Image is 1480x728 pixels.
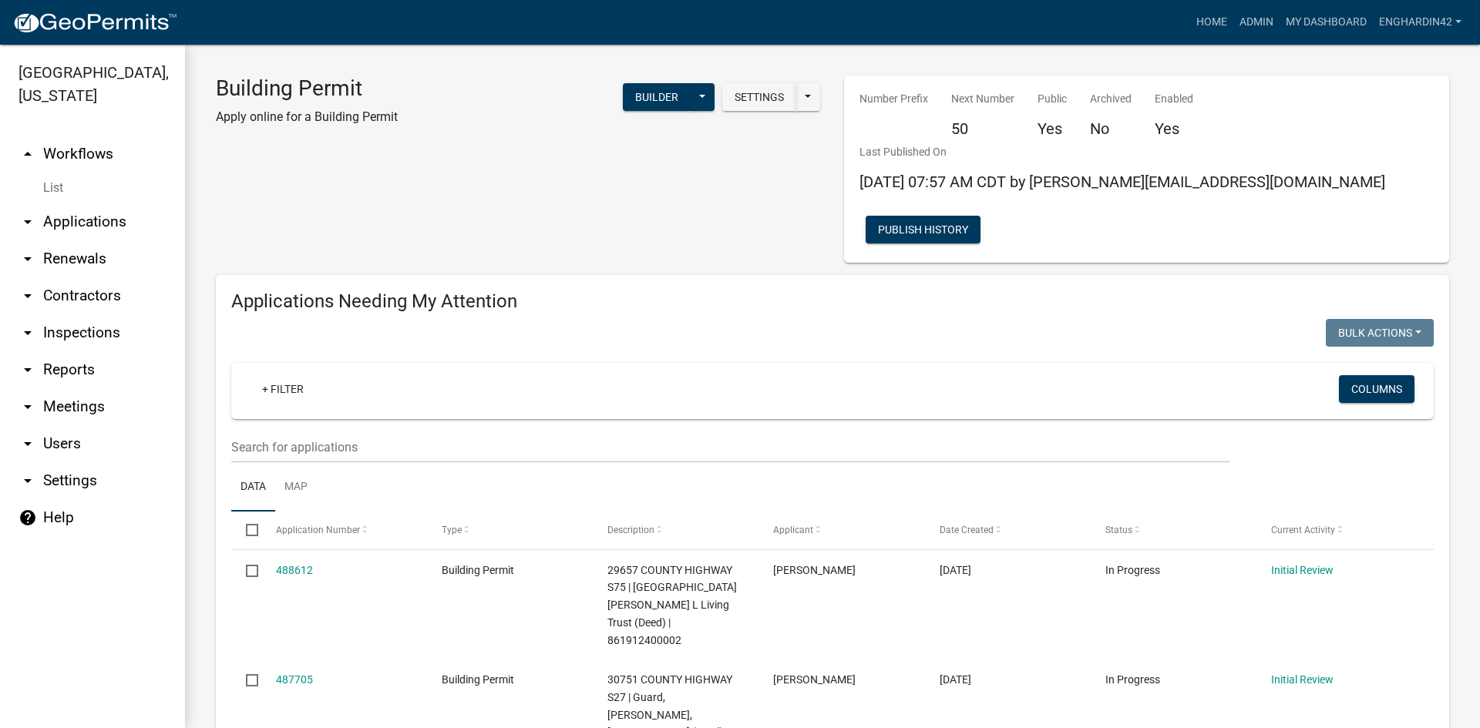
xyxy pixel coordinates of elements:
datatable-header-cell: Select [231,512,261,549]
i: arrow_drop_down [18,324,37,342]
span: Type [442,525,462,535]
p: Number Prefix [859,91,928,107]
a: Initial Review [1271,564,1334,576]
button: Bulk Actions [1326,319,1434,347]
p: Apply online for a Building Permit [216,108,398,126]
i: arrow_drop_down [18,250,37,268]
datatable-header-cell: Status [1091,512,1256,549]
a: EngHardin42 [1373,8,1468,37]
button: Publish History [866,216,980,243]
button: Settings [722,83,796,111]
a: Data [231,463,275,512]
datatable-header-cell: Current Activity [1256,512,1422,549]
p: Archived [1090,91,1132,107]
button: Builder [623,83,691,111]
span: Building Permit [442,673,514,686]
i: arrow_drop_down [18,287,37,305]
p: Next Number [951,91,1014,107]
i: arrow_drop_down [18,471,37,490]
span: Description [607,525,654,535]
a: 487705 [276,673,313,686]
span: In Progress [1105,564,1160,576]
p: Last Published On [859,144,1385,160]
input: Search for applications [231,431,1229,463]
span: jeff simms [773,564,856,576]
h5: 50 [951,119,1014,138]
span: Ryanne Prochnow [773,673,856,686]
datatable-header-cell: Description [593,512,758,549]
span: Current Activity [1271,525,1335,535]
h5: Yes [1155,119,1193,138]
a: Map [275,463,317,512]
p: Public [1038,91,1067,107]
h5: No [1090,119,1132,138]
a: Home [1190,8,1233,37]
span: 10/03/2025 [940,673,971,686]
a: Admin [1233,8,1280,37]
h5: Yes [1038,119,1067,138]
datatable-header-cell: Application Number [261,512,426,549]
a: Initial Review [1271,673,1334,686]
p: Enabled [1155,91,1193,107]
datatable-header-cell: Type [427,512,593,549]
a: 488612 [276,564,313,576]
i: arrow_drop_down [18,213,37,231]
a: + Filter [250,375,316,403]
h3: Building Permit [216,75,398,102]
button: Columns [1339,375,1414,403]
wm-modal-confirm: Workflow Publish History [866,225,980,237]
span: Building Permit [442,564,514,576]
i: arrow_drop_up [18,145,37,163]
i: arrow_drop_down [18,398,37,416]
span: Status [1105,525,1132,535]
span: [DATE] 07:57 AM CDT by [PERSON_NAME][EMAIL_ADDRESS][DOMAIN_NAME] [859,173,1385,191]
span: 10/06/2025 [940,564,971,576]
span: In Progress [1105,673,1160,686]
span: 29657 COUNTY HIGHWAY S75 | Schwarck, Barbara L Living Trust (Deed) | 861912400002 [607,564,737,646]
span: Applicant [773,525,813,535]
a: My Dashboard [1280,8,1373,37]
span: Date Created [940,525,994,535]
i: arrow_drop_down [18,434,37,453]
i: help [18,508,37,527]
h4: Applications Needing My Attention [231,290,1434,313]
datatable-header-cell: Applicant [758,512,924,549]
datatable-header-cell: Date Created [924,512,1090,549]
i: arrow_drop_down [18,361,37,379]
span: Application Number [276,525,360,535]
